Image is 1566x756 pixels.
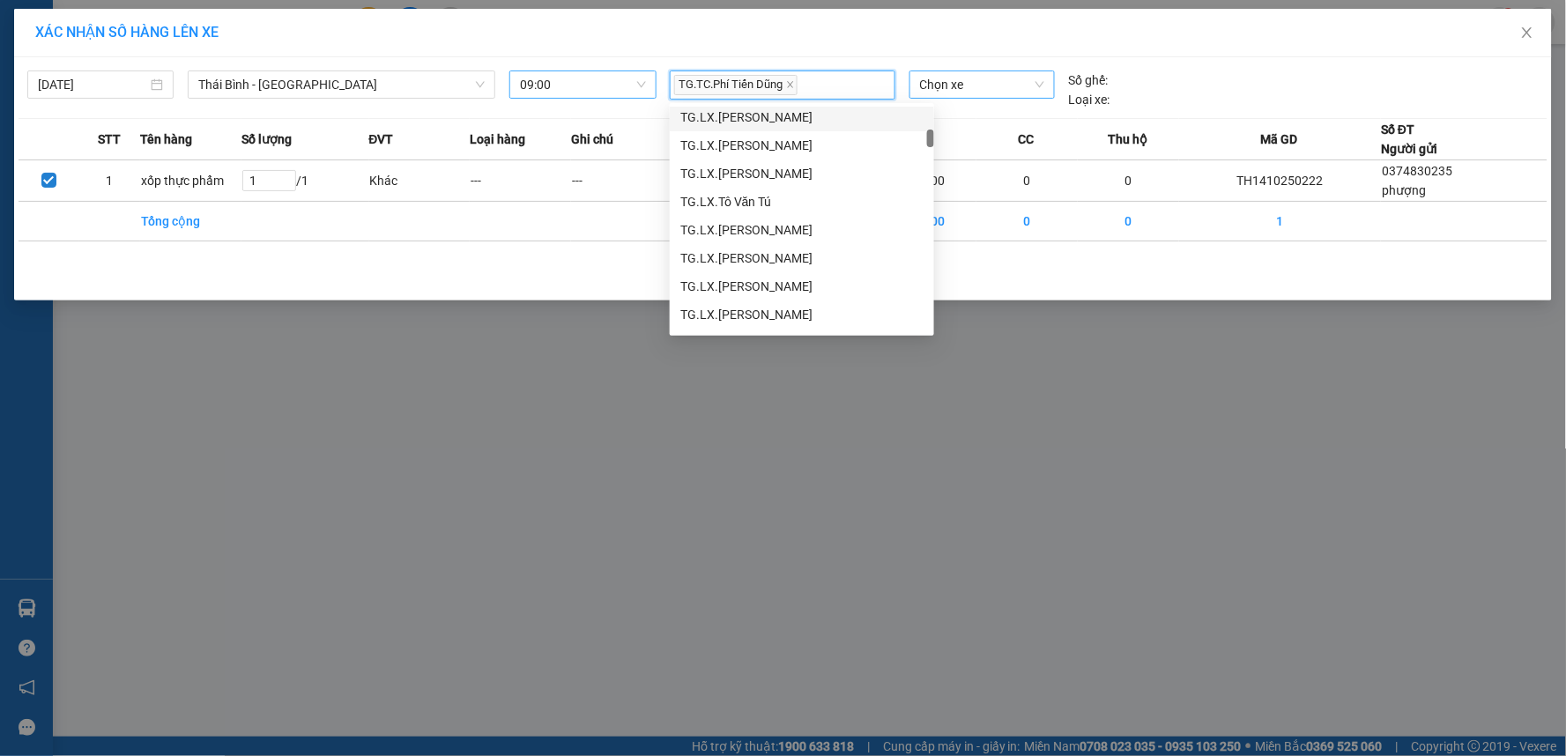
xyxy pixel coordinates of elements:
[786,80,795,89] span: close
[1069,90,1110,109] span: Loại xe:
[1019,130,1035,149] span: CC
[680,220,924,240] div: TG.LX.[PERSON_NAME]
[680,107,924,127] div: TG.LX.[PERSON_NAME]
[976,202,1078,241] td: 0
[571,130,613,149] span: Ghi chú
[470,160,571,202] td: ---
[520,71,645,98] span: 09:00
[670,216,934,244] div: TG.LX.Phạm Tuấn Anh
[674,75,798,95] span: TG.TC.Phí Tiến Dũng
[1179,160,1382,202] td: TH1410250222
[241,130,292,149] span: Số lượng
[1108,130,1147,149] span: Thu hộ
[165,65,737,87] li: Hotline: 1900 3383, ĐT/Zalo : 0862837383
[571,160,672,202] td: ---
[140,130,192,149] span: Tên hàng
[670,188,934,216] div: TG.LX.Tô Văn Tú
[920,71,1044,98] span: Chọn xe
[1382,164,1452,178] span: 0374830235
[1078,202,1179,241] td: 0
[670,103,934,131] div: TG.LX.Nguyễn Khắc Hùng
[670,272,934,300] div: TG.LX.Đặng Thanh Sáng
[475,79,486,90] span: down
[1381,120,1437,159] div: Số ĐT Người gửi
[241,160,369,202] td: / 1
[670,244,934,272] div: TG.LX.Trần Minh Đức
[680,305,924,324] div: TG.LX.[PERSON_NAME]
[1520,26,1534,40] span: close
[680,136,924,155] div: TG.LX.[PERSON_NAME]
[79,160,140,202] td: 1
[140,202,241,241] td: Tổng cộng
[1382,183,1426,197] span: phượng
[470,130,525,149] span: Loại hàng
[22,22,110,110] img: logo.jpg
[98,130,121,149] span: STT
[22,128,263,187] b: GỬI : VP [GEOGRAPHIC_DATA]
[680,277,924,296] div: TG.LX.[PERSON_NAME]
[670,300,934,329] div: TG.LX.Đỗ Văn Chi
[1261,130,1298,149] span: Mã GD
[1503,9,1552,58] button: Close
[976,160,1078,202] td: 0
[670,329,934,357] div: TG.TC.Nguyễn Quang Khải
[680,192,924,211] div: TG.LX.Tô Văn Tú
[35,24,219,41] span: XÁC NHẬN SỐ HÀNG LÊN XE
[680,248,924,268] div: TG.LX.[PERSON_NAME]
[369,160,471,202] td: Khác
[1069,70,1109,90] span: Số ghế:
[680,164,924,183] div: TG.LX.[PERSON_NAME]
[369,130,394,149] span: ĐVT
[1078,160,1179,202] td: 0
[165,43,737,65] li: 237 [PERSON_NAME] , [GEOGRAPHIC_DATA]
[1179,202,1382,241] td: 1
[670,131,934,159] div: TG.LX.Ngô Ngọc Vịnh
[670,159,934,188] div: TG.LX.Trần Văn Bốn
[38,75,147,94] input: 14/10/2025
[198,71,485,98] span: Thái Bình - Tiền Hải
[140,160,241,202] td: xốp thực phẩm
